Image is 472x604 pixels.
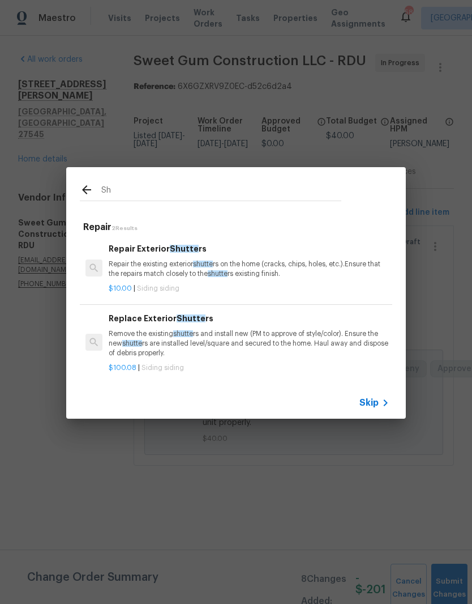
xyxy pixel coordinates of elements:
p: Repair the existing exterior rs on the home (cracks, chips, holes, etc.).Ensure that the repairs ... [109,260,389,279]
span: Shutte [170,245,199,253]
span: shutte [122,340,142,347]
h6: Replace Exterior rs [109,312,389,325]
span: Siding siding [137,285,179,292]
span: $100.08 [109,364,136,371]
input: Search issues or repairs [101,183,341,200]
span: shutte [193,261,213,267]
span: shutte [208,270,228,277]
span: Siding siding [141,364,184,371]
p: | [109,363,389,373]
span: shutte [173,330,193,337]
h5: Repair [83,222,392,233]
span: Shutte [177,314,205,322]
h6: Repair Exterior rs [109,243,389,255]
p: Remove the existing rs and install new (PM to approve of style/color). Ensure the new rs are inst... [109,329,389,358]
p: | [109,284,389,294]
span: $10.00 [109,285,132,292]
span: 2 Results [111,226,138,231]
span: Skip [359,397,379,409]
